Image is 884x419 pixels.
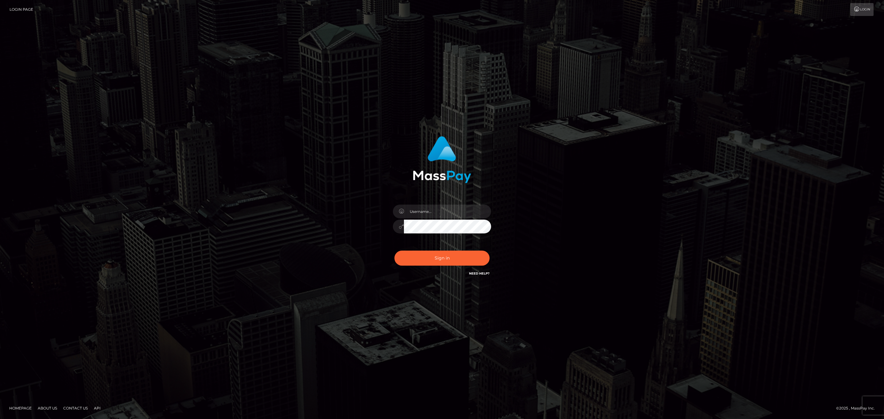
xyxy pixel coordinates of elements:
[836,405,879,412] div: © 2025 , MassPay Inc.
[61,403,90,413] a: Contact Us
[469,271,490,275] a: Need Help?
[35,403,60,413] a: About Us
[850,3,874,16] a: Login
[91,403,103,413] a: API
[7,403,34,413] a: Homepage
[10,3,33,16] a: Login Page
[404,205,491,218] input: Username...
[394,251,490,266] button: Sign in
[413,136,471,183] img: MassPay Login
